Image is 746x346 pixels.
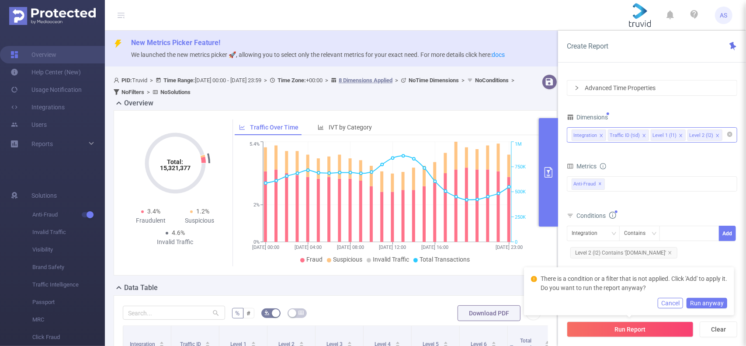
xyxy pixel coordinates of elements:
[420,256,470,263] span: Total Transactions
[323,77,331,84] span: >
[567,114,608,121] span: Dimensions
[205,340,210,346] div: Sort
[333,256,362,263] span: Suspicious
[160,89,191,95] b: No Solutions
[491,340,496,343] i: icon: caret-up
[515,142,522,147] tspan: 1M
[599,133,604,139] i: icon: close
[652,231,657,237] i: icon: down
[278,77,306,84] b: Time Zone:
[373,256,409,263] span: Invalid Traffic
[251,340,256,343] i: icon: caret-up
[298,310,304,315] i: icon: table
[422,245,449,250] tspan: [DATE] 16:00
[567,163,597,170] span: Metrics
[572,129,606,141] li: Integration
[114,77,517,95] span: Truvid [DATE] 00:00 - [DATE] 23:59 +00:00
[347,340,352,343] i: icon: caret-up
[395,340,400,346] div: Sort
[337,245,364,250] tspan: [DATE] 08:00
[251,340,256,346] div: Sort
[395,340,400,343] i: icon: caret-up
[123,306,225,320] input: Search...
[31,140,53,147] span: Reports
[318,124,324,130] i: icon: bar-chart
[252,245,279,250] tspan: [DATE] 00:00
[409,77,459,84] b: No Time Dimensions
[658,298,683,308] button: Cancel
[196,208,209,215] span: 1.2%
[624,226,652,241] div: Contains
[720,7,728,24] span: AS
[392,77,401,84] span: >
[515,189,526,195] tspan: 500K
[160,340,164,343] i: icon: caret-up
[306,256,323,263] span: Fraud
[175,216,224,225] div: Suspicious
[121,89,144,95] b: No Filters
[250,124,298,131] span: Traffic Over Time
[32,329,105,346] span: Click Fraud
[679,133,683,139] i: icon: close
[299,340,304,343] i: icon: caret-up
[147,77,156,84] span: >
[651,129,686,141] li: Level 1 (l1)
[10,81,82,98] a: Usage Notification
[609,212,616,219] i: icon: info-circle
[114,77,121,83] i: icon: user
[574,85,579,91] i: icon: right
[131,51,505,58] span: We launched the new metrics picker 🚀, allowing you to select only the relevant metrics for your e...
[689,130,713,141] div: Level 2 (l2)
[608,129,649,141] li: Traffic ID (tid)
[253,202,260,208] tspan: 2%
[652,130,677,141] div: Level 1 (l1)
[509,77,517,84] span: >
[611,231,617,237] i: icon: down
[131,38,220,47] span: New Metrics Picker Feature!
[443,340,448,343] i: icon: caret-up
[642,133,646,139] i: icon: close
[121,77,132,84] b: PID:
[567,42,608,50] span: Create Report
[687,129,722,141] li: Level 2 (l2)
[172,229,185,236] span: 4.6%
[124,98,153,108] h2: Overview
[531,276,537,282] i: icon: exclamation-circle
[379,245,406,250] tspan: [DATE] 12:00
[567,322,694,337] button: Run Report
[205,340,210,343] i: icon: caret-up
[572,178,605,190] span: Anti-Fraud
[299,340,304,346] div: Sort
[515,239,517,245] tspan: 0
[443,340,448,346] div: Sort
[727,132,732,137] i: icon: close-circle
[163,77,195,84] b: Time Range:
[126,216,175,225] div: Fraudulent
[715,133,720,139] i: icon: close
[144,89,153,95] span: >
[541,274,727,293] p: There is a condition or a filter that is not applied. Click 'Add' to apply it. Do you want to run...
[10,98,65,116] a: Integrations
[10,116,47,133] a: Users
[492,51,505,58] a: docs
[31,135,53,153] a: Reports
[700,322,737,337] button: Clear
[567,80,737,95] div: icon: rightAdvanced Time Properties
[159,340,164,346] div: Sort
[610,130,640,141] div: Traffic ID (tid)
[32,259,105,276] span: Brand Safety
[668,251,672,255] i: icon: close
[253,239,260,245] tspan: 0%
[339,77,392,84] u: 8 Dimensions Applied
[599,179,602,189] span: ✕
[572,226,604,241] div: Integration
[570,247,677,259] span: Level 2 (l2) Contains '[DOMAIN_NAME]'
[496,245,523,250] tspan: [DATE] 23:00
[160,164,191,171] tspan: 15,321,377
[264,310,270,315] i: icon: bg-colors
[9,7,96,25] img: Protected Media
[247,310,251,317] span: #
[458,305,520,321] button: Download PDF
[114,39,122,48] i: icon: thunderbolt
[31,187,57,204] span: Solutions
